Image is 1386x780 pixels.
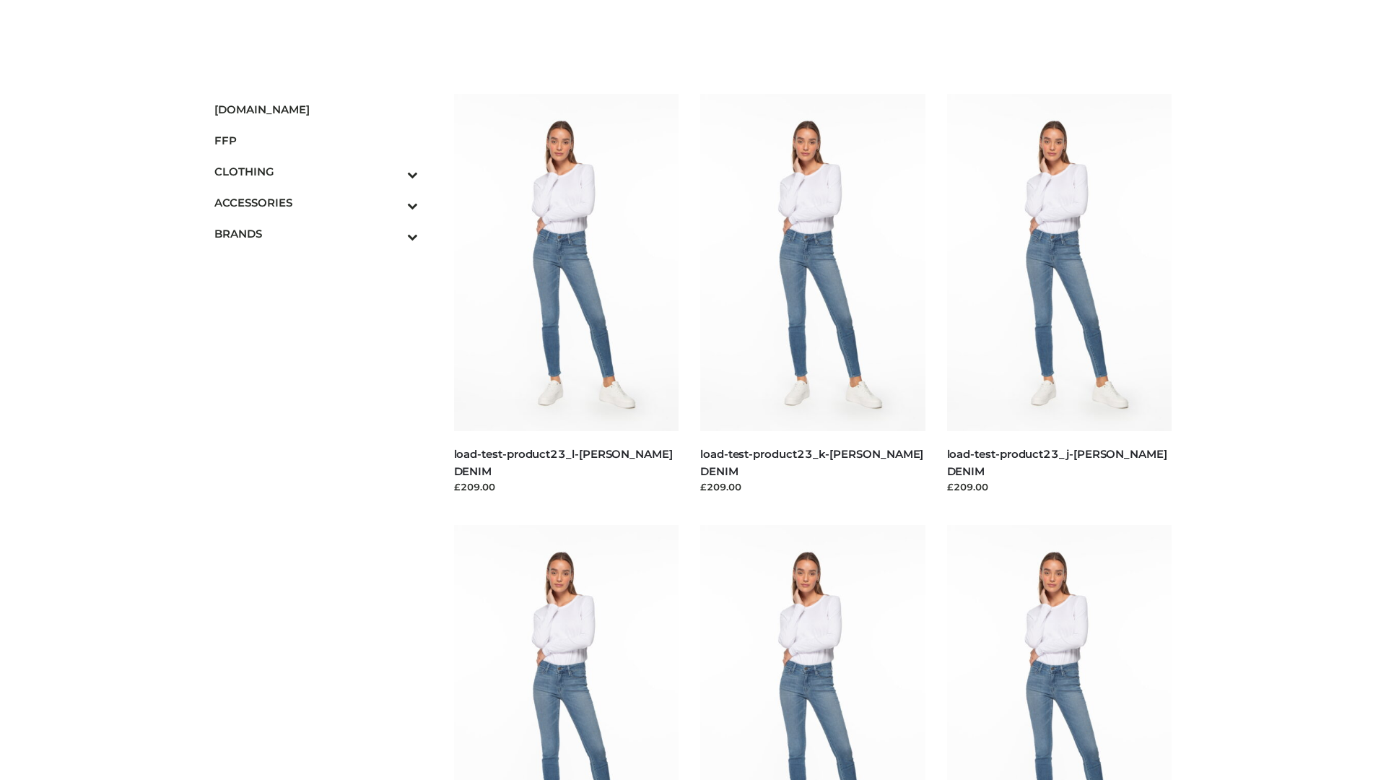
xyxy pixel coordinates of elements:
[454,480,679,494] div: £209.00
[214,194,418,211] span: ACCESSORIES
[700,480,925,494] div: £209.00
[214,187,418,218] a: ACCESSORIESToggle Submenu
[214,218,418,249] a: BRANDSToggle Submenu
[214,101,418,118] span: [DOMAIN_NAME]
[214,156,418,187] a: CLOTHINGToggle Submenu
[367,187,418,218] button: Toggle Submenu
[947,480,1172,494] div: £209.00
[367,156,418,187] button: Toggle Submenu
[214,163,418,180] span: CLOTHING
[947,447,1167,477] a: load-test-product23_j-[PERSON_NAME] DENIM
[214,125,418,156] a: FFP
[214,132,418,149] span: FFP
[367,218,418,249] button: Toggle Submenu
[454,447,673,477] a: load-test-product23_l-[PERSON_NAME] DENIM
[700,447,923,477] a: load-test-product23_k-[PERSON_NAME] DENIM
[214,94,418,125] a: [DOMAIN_NAME]
[214,225,418,242] span: BRANDS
